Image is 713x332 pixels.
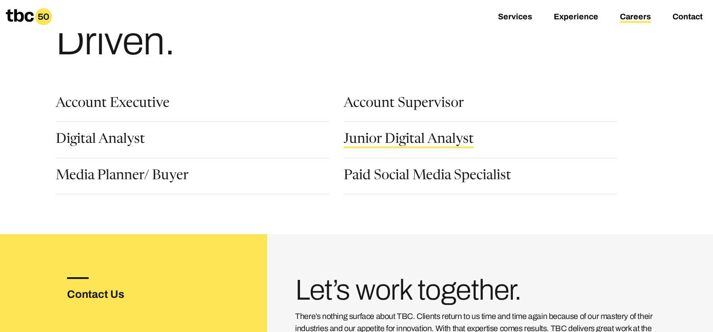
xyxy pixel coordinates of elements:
[56,169,188,185] a: Media Planner/ Buyer
[56,97,170,112] a: Account Executive
[56,133,145,148] a: Digital Analyst
[498,12,532,23] a: Services
[620,12,651,23] a: Careers
[554,12,598,23] a: Experience
[344,97,464,112] a: Account Supervisor
[344,169,511,185] a: Paid Social Media Specialist
[67,286,153,302] h3: Contact Us
[295,277,657,303] h3: Let’s work together.
[344,133,474,148] a: Junior Digital Analyst
[673,12,703,23] a: Contact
